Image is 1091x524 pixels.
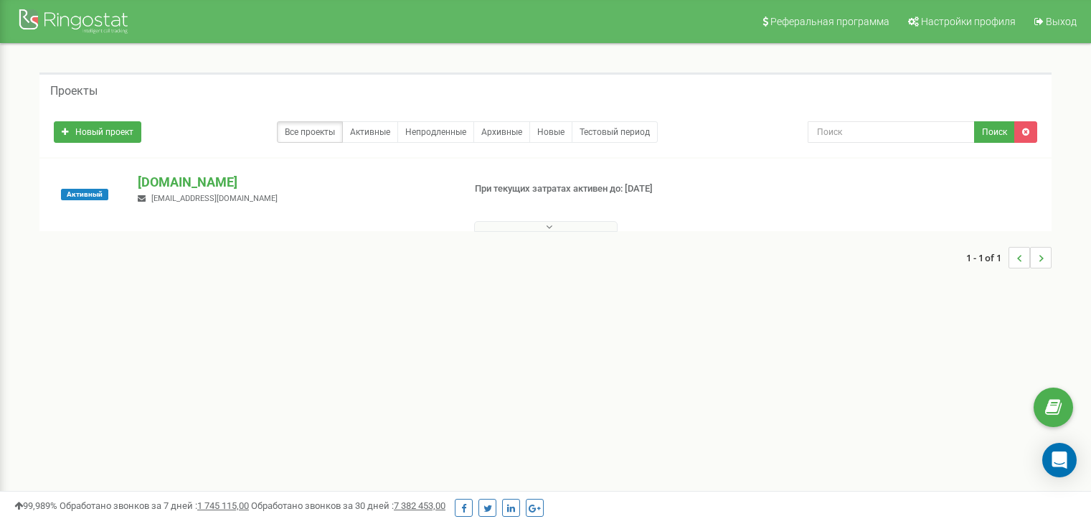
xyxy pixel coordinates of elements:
[50,85,98,98] h5: Проекты
[1042,443,1077,477] div: Open Intercom Messenger
[394,500,445,511] u: 7 382 453,00
[14,500,57,511] span: 99,989%
[966,247,1009,268] span: 1 - 1 of 1
[197,500,249,511] u: 1 745 115,00
[966,233,1052,283] nav: ...
[277,121,343,143] a: Все проекты
[251,500,445,511] span: Обработано звонков за 30 дней :
[529,121,572,143] a: Новые
[138,173,451,192] p: [DOMAIN_NAME]
[808,121,975,143] input: Поиск
[921,16,1016,27] span: Настройки профиля
[473,121,530,143] a: Архивные
[1046,16,1077,27] span: Выход
[770,16,889,27] span: Реферальная программа
[342,121,398,143] a: Активные
[151,194,278,203] span: [EMAIL_ADDRESS][DOMAIN_NAME]
[572,121,658,143] a: Тестовый период
[475,182,704,196] p: При текущих затратах активен до: [DATE]
[61,189,108,200] span: Активный
[974,121,1015,143] button: Поиск
[60,500,249,511] span: Обработано звонков за 7 дней :
[54,121,141,143] a: Новый проект
[397,121,474,143] a: Непродленные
